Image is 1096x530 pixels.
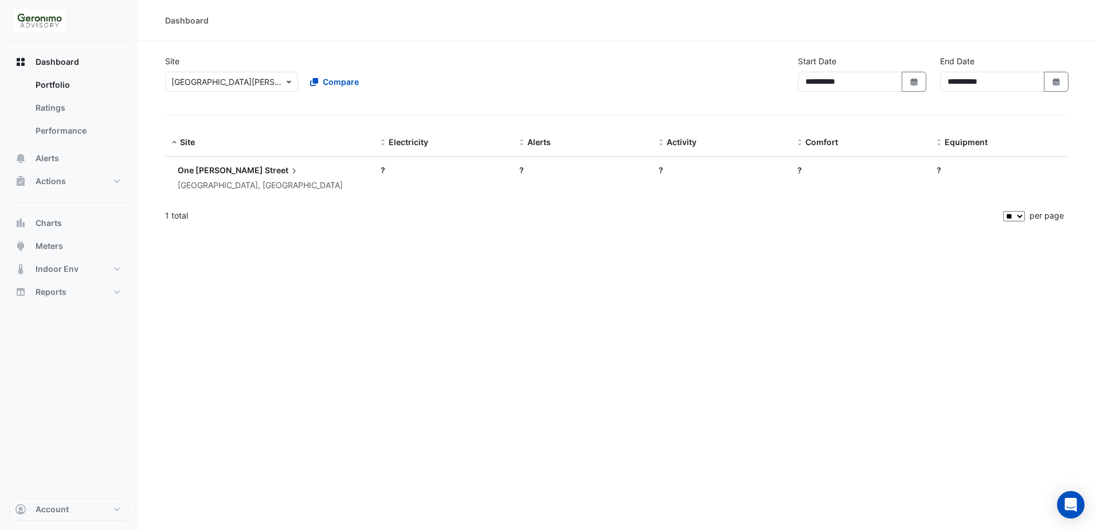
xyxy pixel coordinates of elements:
button: Account [9,498,128,521]
span: Compare [323,76,359,88]
app-icon: Dashboard [15,56,26,68]
button: Indoor Env [9,258,128,280]
button: Actions [9,170,128,193]
span: Activity [667,137,696,147]
div: ? [381,164,506,176]
span: Equipment [945,137,988,147]
a: Performance [26,119,128,142]
label: End Date [940,55,974,67]
app-icon: Reports [15,286,26,298]
span: Site [180,137,195,147]
span: One [PERSON_NAME] [178,165,263,175]
button: Compare [303,72,366,92]
div: 1 total [165,201,1001,230]
span: Meters [36,240,63,252]
div: ? [659,164,784,176]
div: ? [937,164,1062,176]
span: Comfort [805,137,838,147]
span: Alerts [36,153,59,164]
div: ? [797,164,922,176]
span: Indoor Env [36,263,79,275]
span: Electricity [389,137,428,147]
img: Company Logo [14,9,65,32]
button: Charts [9,212,128,235]
label: Start Date [798,55,836,67]
fa-icon: Select Date [1051,77,1062,87]
span: Charts [36,217,62,229]
label: Site [165,55,179,67]
span: Street [265,164,300,177]
div: ? [519,164,644,176]
app-icon: Indoor Env [15,263,26,275]
span: Actions [36,176,66,187]
app-icon: Meters [15,240,26,252]
button: Reports [9,280,128,303]
fa-icon: Select Date [909,77,919,87]
div: [GEOGRAPHIC_DATA], [GEOGRAPHIC_DATA] [178,179,343,192]
button: Dashboard [9,50,128,73]
span: Dashboard [36,56,79,68]
span: per page [1030,211,1064,220]
a: Portfolio [26,73,128,96]
app-icon: Actions [15,176,26,187]
span: Account [36,504,69,515]
span: Alerts [527,137,551,147]
div: Open Intercom Messenger [1057,491,1085,519]
span: Reports [36,286,66,298]
app-icon: Charts [15,217,26,229]
div: Dashboard [165,14,209,26]
button: Alerts [9,147,128,170]
button: Meters [9,235,128,258]
app-icon: Alerts [15,153,26,164]
a: Ratings [26,96,128,119]
div: Dashboard [9,73,128,147]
